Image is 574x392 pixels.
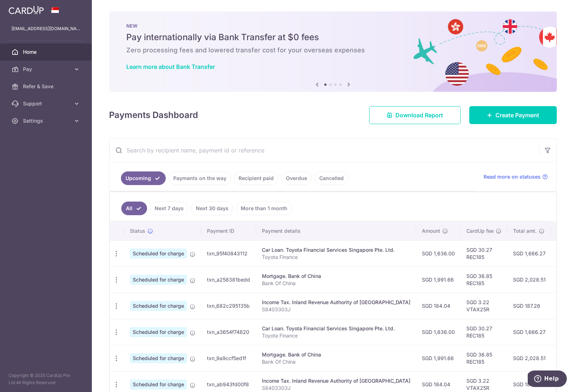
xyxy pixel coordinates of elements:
div: Income Tax. Inland Revenue Authority of [GEOGRAPHIC_DATA] [262,299,410,306]
td: SGD 1,666.27 [507,240,551,266]
p: NEW [126,23,540,29]
div: Mortgage. Bank of China [262,273,410,280]
span: Total amt. [513,227,537,235]
div: Car Loan. Toyota Financial Services Singapore Pte. Ltd. [262,246,410,254]
td: SGD 36.85 REC185 [461,266,507,293]
td: SGD 3.22 VTAX25R [461,293,507,319]
div: Mortgage. Bank of China [262,351,410,358]
span: Scheduled for charge [130,301,187,311]
iframe: Opens a widget where you can find more information [528,370,567,388]
span: Scheduled for charge [130,327,187,337]
p: Toyota Finance [262,332,410,339]
a: Upcoming [121,171,166,185]
td: SGD 2,028.51 [507,266,551,293]
span: Status [130,227,145,235]
span: Scheduled for charge [130,249,187,259]
a: Next 30 days [191,202,233,215]
td: SGD 1,636.00 [416,240,461,266]
td: SGD 1,666.27 [507,319,551,345]
span: Home [23,48,70,56]
h6: Zero processing fees and lowered transfer cost for your overseas expenses [126,46,540,55]
td: SGD 30.27 REC185 [461,319,507,345]
a: Payments on the way [169,171,231,185]
a: Learn more about Bank Transfer [126,63,215,70]
span: Refer & Save [23,83,70,90]
a: Overdue [281,171,312,185]
a: Cancelled [315,171,348,185]
span: Amount [422,227,440,235]
td: txn_a3654f74820 [201,319,256,345]
a: Create Payment [469,106,557,124]
td: SGD 30.27 REC185 [461,240,507,266]
span: Download Report [395,111,443,119]
a: More than 1 month [236,202,292,215]
td: txn_a258381bedd [201,266,256,293]
p: S8403303J [262,306,410,313]
span: CardUp fee [466,227,494,235]
span: Support [23,100,70,107]
span: Read more on statuses [484,173,541,180]
div: Car Loan. Toyota Financial Services Singapore Pte. Ltd. [262,325,410,332]
td: SGD 187.26 [507,293,551,319]
span: Scheduled for charge [130,275,187,285]
td: txn_682c295135b [201,293,256,319]
p: Bank Of China [262,280,410,287]
td: SGD 184.04 [416,293,461,319]
td: SGD 2,028.51 [507,345,551,371]
span: Pay [23,66,70,73]
td: txn_9a9ccf5ed1f [201,345,256,371]
th: Payment details [256,222,416,240]
div: Income Tax. Inland Revenue Authority of [GEOGRAPHIC_DATA] [262,377,410,384]
p: Toyota Finance [262,254,410,261]
a: Next 7 days [150,202,188,215]
a: Download Report [369,106,461,124]
td: txn_95f40843112 [201,240,256,266]
td: SGD 1,636.00 [416,319,461,345]
a: All [121,202,147,215]
td: SGD 36.85 REC185 [461,345,507,371]
span: Scheduled for charge [130,353,187,363]
h4: Payments Dashboard [109,109,198,122]
span: Create Payment [495,111,539,119]
p: Bank Of China [262,358,410,365]
h5: Pay internationally via Bank Transfer at $0 fees [126,32,540,43]
input: Search by recipient name, payment id or reference [109,139,539,162]
td: SGD 1,991.66 [416,345,461,371]
img: CardUp [9,6,44,14]
th: Payment ID [201,222,256,240]
span: Settings [23,117,70,124]
a: Recipient paid [234,171,278,185]
a: Read more on statuses [484,173,548,180]
img: Bank transfer banner [109,11,557,92]
td: SGD 1,991.66 [416,266,461,293]
span: Scheduled for charge [130,379,187,389]
p: [EMAIL_ADDRESS][DOMAIN_NAME] [11,25,80,32]
p: S8403303J [262,384,410,392]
